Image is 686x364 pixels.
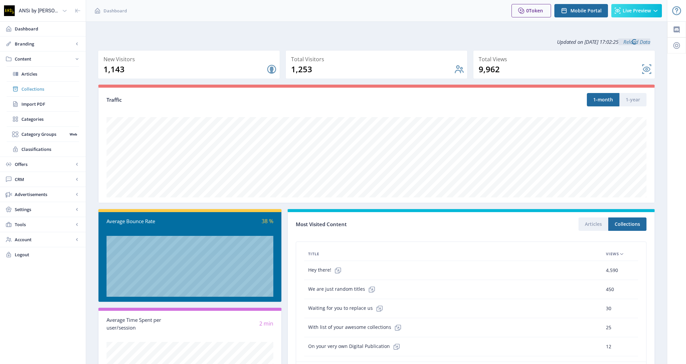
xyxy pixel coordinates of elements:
a: Collections [7,82,79,96]
div: Average Bounce Rate [107,217,190,225]
div: Total Visitors [291,55,465,64]
button: 0Token [511,4,551,17]
button: Articles [578,217,608,231]
div: Average Time Spent per user/session [107,316,190,331]
span: Views [606,250,619,258]
span: Title [308,250,319,258]
div: Total Views [479,55,652,64]
span: Waiting for you to replace us [308,302,386,315]
span: 4,590 [606,266,618,274]
span: Import PDF [21,101,79,107]
span: Dashboard [104,7,127,14]
a: Reload Data [618,38,650,45]
img: properties.app_icon.png [4,5,15,16]
button: Mobile Portal [554,4,608,17]
span: Classifications [21,146,79,153]
span: 450 [606,285,614,293]
a: Categories [7,112,79,126]
button: 1-month [587,93,619,106]
div: Traffic [107,96,376,104]
div: 1,253 [291,64,454,75]
button: Live Preview [611,4,662,17]
span: Settings [15,206,74,213]
span: Account [15,236,74,243]
a: Classifications [7,142,79,157]
span: On your very own Digital Publication [308,340,403,353]
div: 1,143 [104,64,266,75]
span: Token [529,7,543,14]
span: We are just random titles [308,283,379,296]
nb-badge: Web [67,131,79,138]
span: Offers [15,161,74,168]
span: Advertisements [15,191,74,198]
span: Tools [15,221,74,228]
button: 1-year [619,93,646,106]
span: Logout [15,251,80,258]
span: Articles [21,71,79,77]
div: Updated on [DATE] 17:02:25 [98,33,655,50]
span: 25 [606,324,611,332]
button: Collections [608,217,646,231]
a: Category GroupsWeb [7,127,79,142]
div: ANSi by [PERSON_NAME] [19,3,59,18]
span: CRM [15,176,74,183]
a: Import PDF [7,97,79,111]
span: Mobile Portal [570,8,602,13]
span: Categories [21,116,79,122]
span: Live Preview [623,8,651,13]
span: Branding [15,40,74,47]
a: Articles [7,67,79,81]
span: 30 [606,304,611,312]
span: Content [15,56,74,62]
div: New Visitors [104,55,277,64]
span: With list of your awesome collections [308,321,405,334]
span: Dashboard [15,25,80,32]
span: Category Groups [21,131,67,138]
div: 2 min [190,320,273,328]
div: Most Visited Content [296,219,471,230]
span: Collections [21,86,79,92]
span: 38 % [262,217,273,225]
div: 9,962 [479,64,641,75]
span: 12 [606,343,611,351]
span: Hey there! [308,264,345,277]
